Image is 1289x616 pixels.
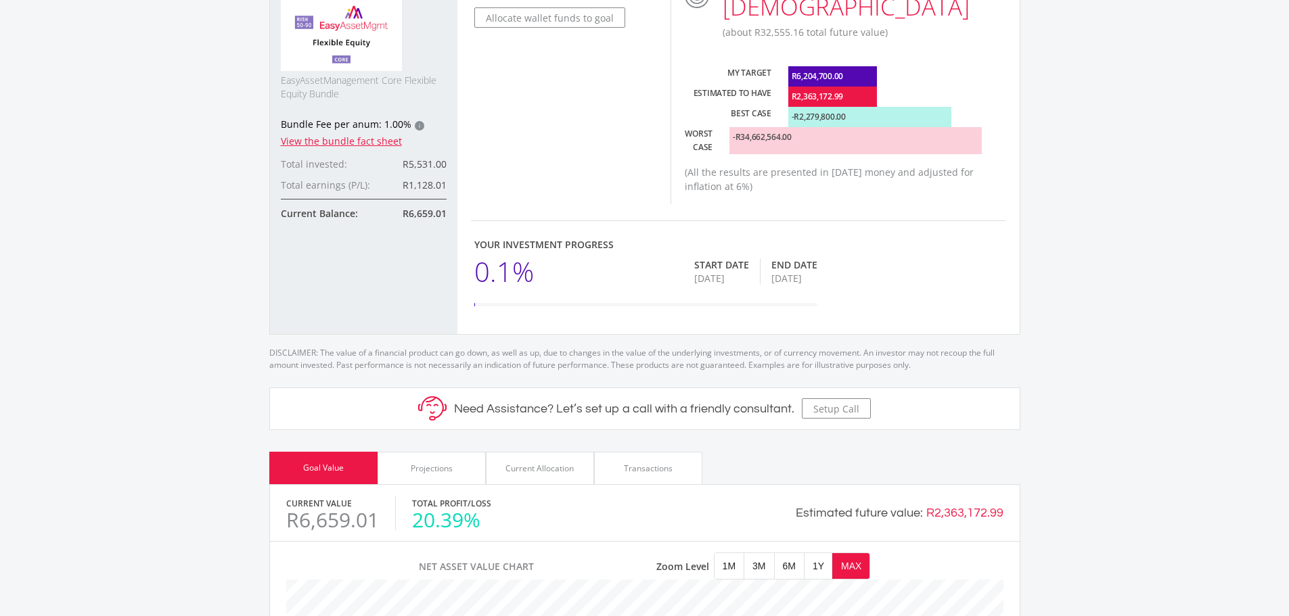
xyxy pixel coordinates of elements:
div: Worst case [685,127,713,154]
div: Best case [685,107,771,127]
div: R6,659.01 [380,206,447,220]
div: R6,659.01 [286,510,379,530]
p: (All the results are presented in [DATE] money and adjusted for inflation at 6%) [685,165,982,193]
span: Zoom Level [656,559,709,573]
div: Start Date [694,258,749,272]
span: EasyAssetManagement Core Flexible Equity Bundle [281,74,447,101]
div: Total invested: [281,157,380,171]
label: Current Value [286,498,352,510]
div: R2,363,172.99 [788,87,878,107]
div: My Target [685,66,771,87]
div: Current Allocation [505,463,574,475]
a: View the bundle fact sheet [281,135,402,147]
div: Current Balance: [281,206,380,220]
div: R2,363,172.99 [926,504,1003,522]
div: Your Investment Progress [474,237,817,252]
div: 0.1% [474,252,534,292]
h5: Need Assistance? Let’s set up a call with a friendly consultant. [454,402,794,417]
div: i [415,121,424,131]
div: R1,128.01 [380,178,447,192]
p: DISCLAIMER: The value of a financial product can go down, as well as up, due to changes in the va... [269,335,1020,371]
div: Goal Value [303,462,344,474]
div: Projections [411,463,453,475]
div: R6,204,700.00 [788,66,878,87]
div: End Date [771,258,817,272]
div: Estimated to have [685,87,771,107]
button: 6M [775,553,804,579]
button: 3M [744,553,773,579]
button: 1M [715,553,744,579]
div: -R34,662,564.00 [729,127,982,154]
div: [DATE] [771,272,817,285]
div: 20.39% [412,510,491,530]
div: Estimated future value: [796,504,923,522]
div: Total earnings (P/L): [281,178,380,192]
div: [DATE] [694,272,749,285]
span: Net Asset Value Chart [419,559,534,573]
label: Total Profit/Loss [412,498,491,510]
p: (about R32,555.16 total future value) [723,25,997,39]
button: MAX [833,553,869,579]
div: Bundle Fee per anum: 1.00% [281,117,447,134]
button: Allocate wallet funds to goal [474,7,625,28]
button: Setup Call [802,398,871,419]
div: -R2,279,800.00 [788,107,951,127]
div: R5,531.00 [380,157,447,171]
div: Transactions [624,463,673,475]
button: 1Y [805,553,832,579]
